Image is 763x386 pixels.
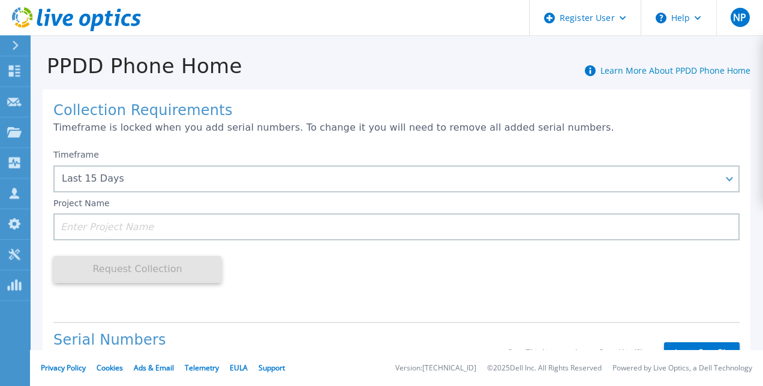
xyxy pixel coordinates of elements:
[53,102,740,119] h1: Collection Requirements
[259,363,285,373] a: Support
[53,256,221,283] button: Request Collection
[97,363,123,373] a: Cookies
[53,150,99,159] label: Timeframe
[53,122,740,133] p: Timeframe is locked when you add serial numbers. To change it you will need to remove all added s...
[230,363,248,373] a: EULA
[487,364,602,372] li: © 2025 Dell Inc. All Rights Reserved
[733,13,746,22] span: NP
[600,65,750,76] a: Learn More About PPDD Phone Home
[41,363,86,373] a: Privacy Policy
[185,363,219,373] a: Telemetry
[134,363,174,373] a: Ads & Email
[53,199,110,207] label: Project Name
[30,55,242,78] h1: PPDD Phone Home
[53,332,508,349] h1: Serial Numbers
[62,173,718,184] div: Last 15 Days
[664,342,740,363] label: Import From File
[612,364,752,372] li: Powered by Live Optics, a Dell Technology
[53,213,740,240] input: Enter Project Name
[395,364,476,372] li: Version: [TECHNICAL_ID]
